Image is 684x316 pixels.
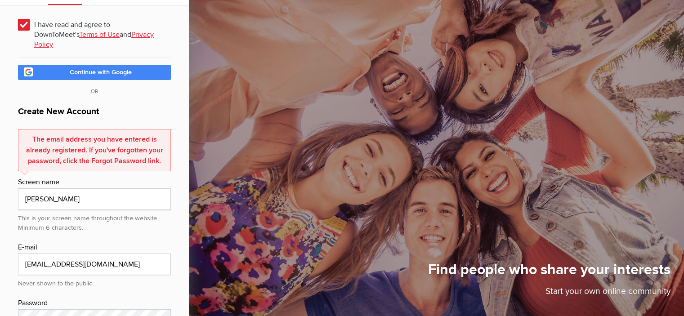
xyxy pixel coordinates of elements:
div: Password [18,298,171,309]
input: email@address.com [18,254,171,275]
input: e.g. John Smith or John S. [18,188,171,210]
a: Terms of Use [79,30,120,39]
span: OR [82,88,107,95]
div: This is your screen name throughout the website. Minimum 6 characters. [18,210,171,233]
a: Continue with Google [18,65,171,80]
span: Continue with Google [70,68,132,76]
p: Start your own online community [428,285,671,303]
h1: Find people who share your interests [428,261,671,285]
span: I have read and agree to DownToMeet's and [18,16,171,32]
div: Never shown to the public [18,275,171,289]
div: E-mail [18,242,171,254]
div: The email address you have entered is already registered. If you've forgotten your password, clic... [18,129,171,171]
div: Screen name [18,177,171,188]
h1: Create New Account [18,105,171,124]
